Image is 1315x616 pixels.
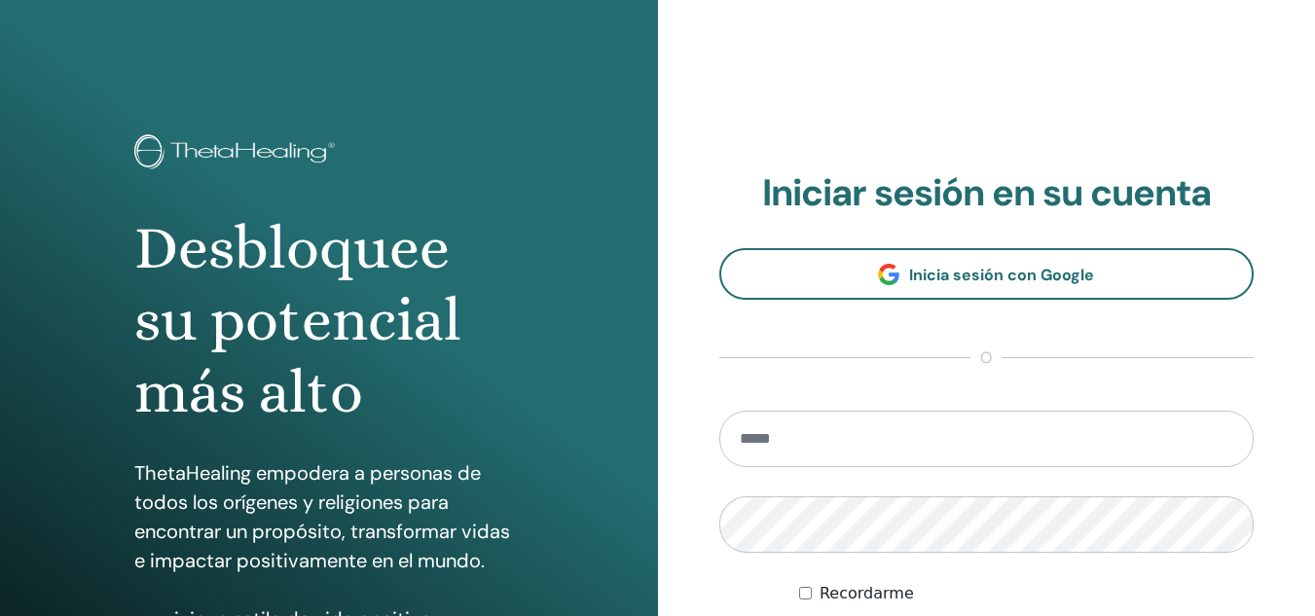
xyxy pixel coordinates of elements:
[719,248,1255,300] a: Inicia sesión con Google
[134,212,524,429] h1: Desbloquee su potencial más alto
[134,458,524,575] p: ThetaHealing empodera a personas de todos los orígenes y religiones para encontrar un propósito, ...
[719,171,1255,216] h2: Iniciar sesión en su cuenta
[799,582,1254,605] div: Mantenerme autenticado indefinidamente o hasta cerrar la sesión manualmente
[970,346,1002,370] span: o
[909,265,1094,285] span: Inicia sesión con Google
[820,582,914,605] label: Recordarme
